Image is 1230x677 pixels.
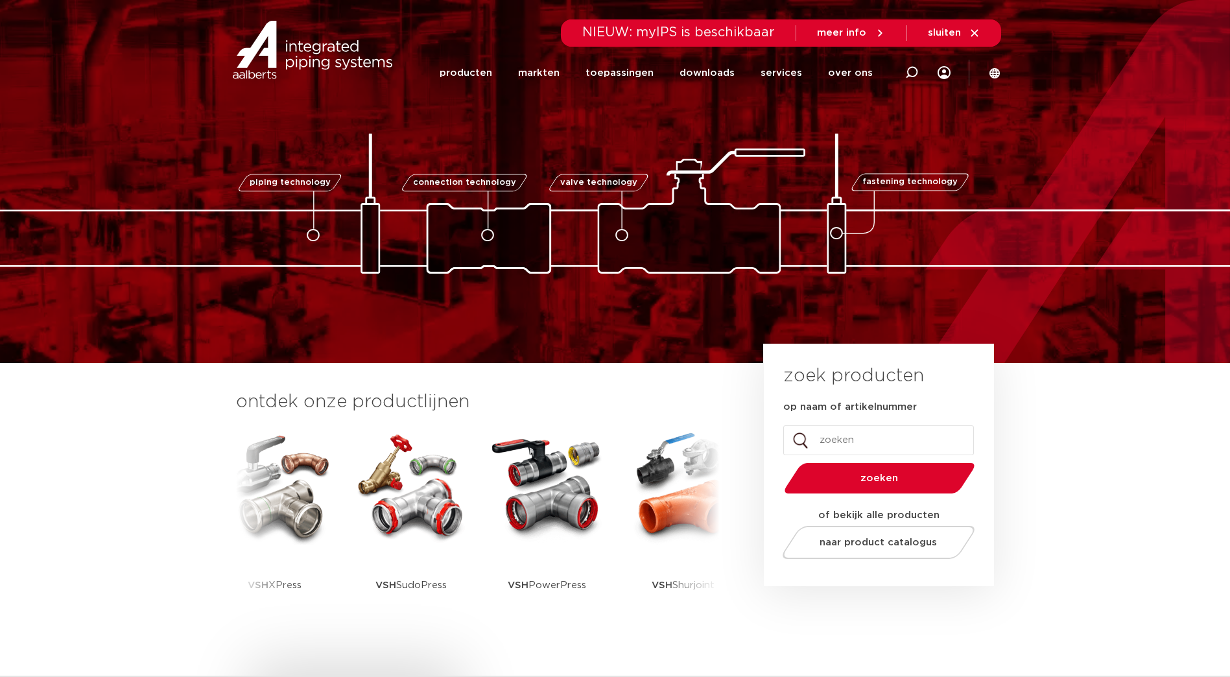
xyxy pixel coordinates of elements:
[818,473,941,483] span: zoeken
[489,428,606,626] a: VSHPowerPress
[828,48,873,98] a: over ons
[761,48,802,98] a: services
[248,580,268,590] strong: VSH
[817,27,886,39] a: meer info
[928,27,980,39] a: sluiten
[582,26,775,39] span: NIEUW: myIPS is beschikbaar
[928,28,961,38] span: sluiten
[817,28,866,38] span: meer info
[585,48,654,98] a: toepassingen
[818,510,940,520] strong: of bekijk alle producten
[783,401,917,414] label: op naam of artikelnummer
[440,48,873,98] nav: Menu
[779,462,980,495] button: zoeken
[353,428,469,626] a: VSHSudoPress
[508,545,586,626] p: PowerPress
[518,48,560,98] a: markten
[783,363,924,389] h3: zoek producten
[680,48,735,98] a: downloads
[862,178,958,187] span: fastening technology
[375,580,396,590] strong: VSH
[652,580,672,590] strong: VSH
[236,389,720,415] h3: ontdek onze productlijnen
[779,526,978,559] a: naar product catalogus
[783,425,974,455] input: zoeken
[440,48,492,98] a: producten
[508,580,528,590] strong: VSH
[820,538,937,547] span: naar product catalogus
[375,545,447,626] p: SudoPress
[217,428,333,626] a: VSHXPress
[248,545,302,626] p: XPress
[250,178,331,187] span: piping technology
[652,545,715,626] p: Shurjoint
[412,178,515,187] span: connection technology
[560,178,637,187] span: valve technology
[625,428,742,626] a: VSHShurjoint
